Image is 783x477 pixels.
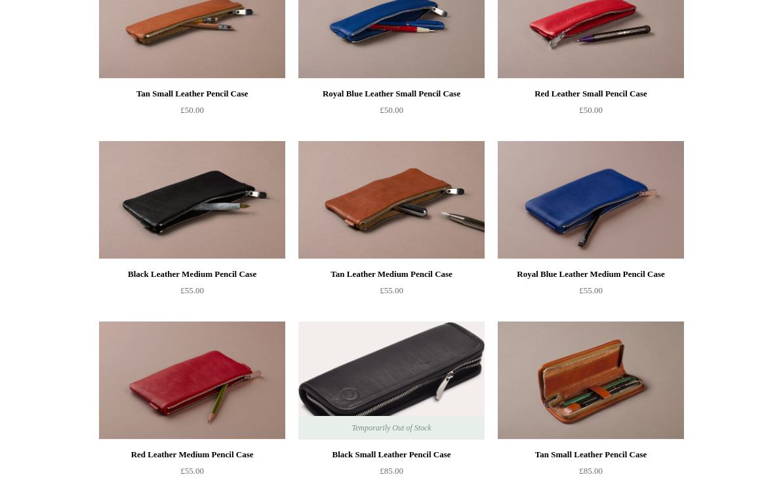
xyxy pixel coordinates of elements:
span: £50.00 [579,105,603,115]
img: Royal Blue Leather Medium Pencil Case [498,141,684,259]
span: £50.00 [380,105,403,115]
img: Red Leather Medium Pencil Case [99,321,285,440]
a: Tan Leather Medium Pencil Case £55.00 [298,266,485,320]
div: Tan Small Leather Pencil Case [501,447,681,463]
img: Tan Leather Medium Pencil Case [298,141,485,259]
a: Royal Blue Leather Medium Pencil Case Royal Blue Leather Medium Pencil Case [498,141,684,259]
div: Tan Leather Medium Pencil Case [302,266,481,282]
a: Black Leather Medium Pencil Case £55.00 [99,266,285,320]
span: £55.00 [180,466,204,476]
a: Red Leather Small Pencil Case £50.00 [498,86,684,140]
img: Tan Small Leather Pencil Case [498,321,684,440]
a: Tan Small Leather Pencil Case Tan Small Leather Pencil Case [498,321,684,440]
a: Black Leather Medium Pencil Case Black Leather Medium Pencil Case [99,141,285,259]
span: £50.00 [180,105,204,115]
span: £55.00 [579,285,603,295]
div: Tan Small Leather Pencil Case [102,86,282,102]
a: Red Leather Medium Pencil Case Red Leather Medium Pencil Case [99,321,285,440]
div: Royal Blue Leather Small Pencil Case [302,86,481,102]
div: Red Leather Small Pencil Case [501,86,681,102]
span: Temporarily Out of Stock [338,416,444,440]
a: Black Small Leather Pencil Case Black Small Leather Pencil Case Temporarily Out of Stock [298,321,485,440]
div: Black Small Leather Pencil Case [302,447,481,463]
span: £85.00 [380,466,403,476]
a: Royal Blue Leather Medium Pencil Case £55.00 [498,266,684,320]
img: Black Small Leather Pencil Case [298,321,485,440]
a: Tan Small Leather Pencil Case £50.00 [99,86,285,140]
span: £55.00 [180,285,204,295]
span: £55.00 [380,285,403,295]
a: Royal Blue Leather Small Pencil Case £50.00 [298,86,485,140]
span: £85.00 [579,466,603,476]
img: Black Leather Medium Pencil Case [99,141,285,259]
div: Black Leather Medium Pencil Case [102,266,282,282]
a: Tan Leather Medium Pencil Case Tan Leather Medium Pencil Case [298,141,485,259]
div: Royal Blue Leather Medium Pencil Case [501,266,681,282]
div: Red Leather Medium Pencil Case [102,447,282,463]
